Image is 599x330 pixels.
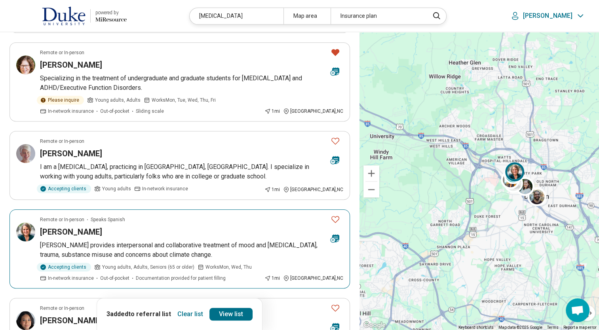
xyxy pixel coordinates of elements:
[128,310,171,318] span: to referral list
[363,165,379,181] button: Zoom in
[563,325,597,330] a: Report a map error
[209,308,253,321] a: View list
[264,186,280,193] div: 1 mi
[95,97,141,104] span: Young adults, Adults
[498,325,542,330] span: Map data ©2025 Google
[40,148,102,159] h3: [PERSON_NAME]
[40,59,102,70] h3: [PERSON_NAME]
[102,264,194,271] span: Young adults, Adults, Seniors (65 or older)
[48,108,94,115] span: In-network insurance
[283,186,343,193] div: [GEOGRAPHIC_DATA] , NC
[37,263,91,271] div: Accepting clients
[327,300,343,316] button: Favorite
[136,275,226,282] span: Documentation provided for patient filling
[100,108,129,115] span: Out-of-pocket
[205,264,252,271] span: Works Mon, Wed, Thu
[40,49,84,56] p: Remote or In-person
[13,6,127,25] a: Duke Universitypowered by
[152,97,216,104] span: Works Mon, Tue, Wed, Thu, Fri
[504,165,523,184] div: 2
[106,309,171,319] p: 3 added
[283,8,331,24] div: Map area
[142,185,188,192] span: In-network insurance
[264,108,280,115] div: 1 mi
[37,96,84,104] div: Please inquire
[40,226,102,237] h3: [PERSON_NAME]
[327,133,343,149] button: Favorite
[48,275,94,282] span: In-network insurance
[91,216,125,223] span: Speaks Spanish
[506,162,525,181] div: 2
[95,9,127,16] div: powered by
[264,275,280,282] div: 1 mi
[40,74,343,93] p: Specializing in the treatment of undergraduate and graduate students for [MEDICAL_DATA] and ADHD/...
[100,275,129,282] span: Out-of-pocket
[327,211,343,228] button: Favorite
[327,44,343,61] button: Favorite
[40,241,343,260] p: [PERSON_NAME] provides interpersonal and collaborative treatment of mood and [MEDICAL_DATA], trau...
[40,138,84,145] p: Remote or In-person
[37,184,91,193] div: Accepting clients
[40,315,102,326] h3: [PERSON_NAME]
[136,108,164,115] span: Sliding scale
[102,185,131,192] span: Young adults
[566,298,589,322] div: Open chat
[363,182,379,197] button: Zoom out
[40,216,84,223] p: Remote or In-person
[523,12,572,20] p: [PERSON_NAME]
[40,162,343,181] p: I am a [MEDICAL_DATA], practicing in [GEOGRAPHIC_DATA], [GEOGRAPHIC_DATA]. I specialize in workin...
[42,6,86,25] img: Duke University
[190,8,283,24] div: [MEDICAL_DATA]
[40,305,84,312] p: Remote or In-person
[283,275,343,282] div: [GEOGRAPHIC_DATA] , NC
[283,108,343,115] div: [GEOGRAPHIC_DATA] , NC
[331,8,424,24] div: Insurance plan
[547,325,559,330] a: Terms (opens in new tab)
[174,308,206,321] button: Clear list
